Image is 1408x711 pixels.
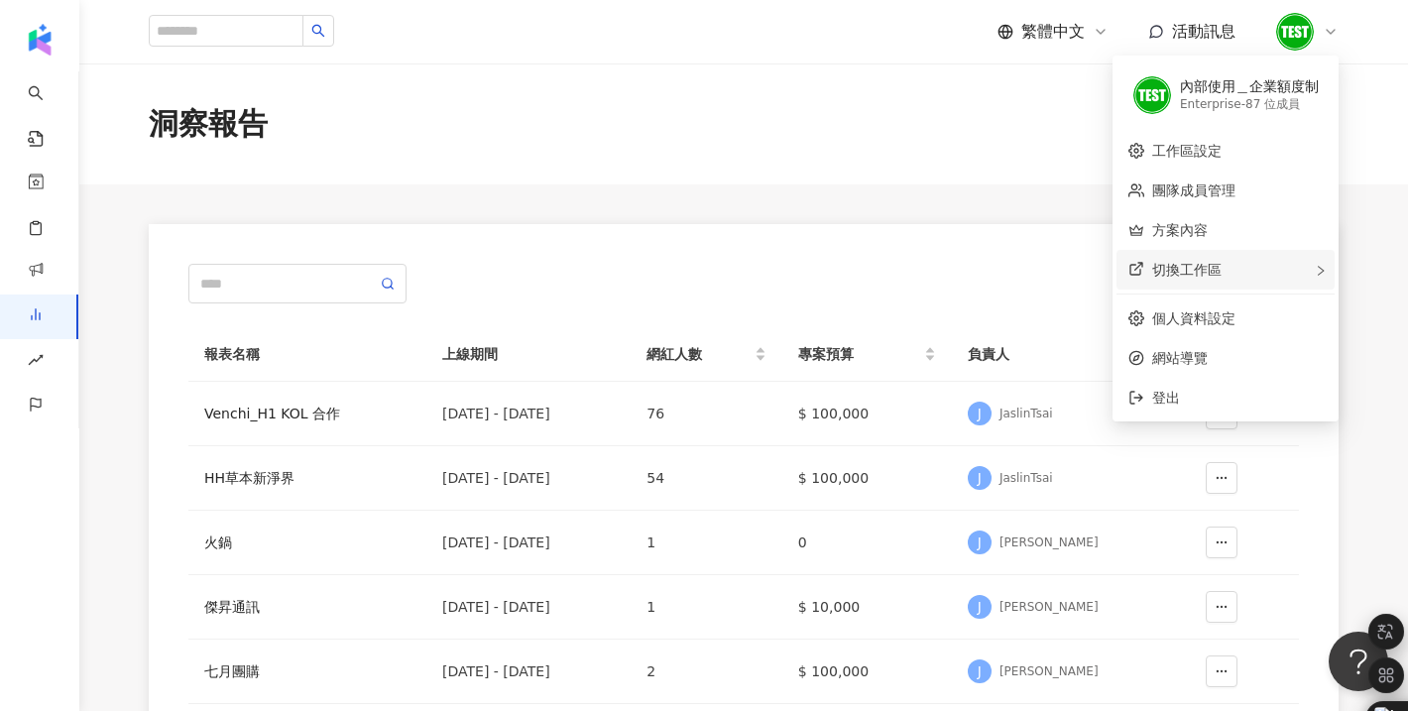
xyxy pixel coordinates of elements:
span: J [978,403,982,424]
td: 0 [782,511,952,575]
div: [DATE] - [DATE] [442,467,615,489]
span: 繁體中文 [1021,21,1085,43]
div: [DATE] - [DATE] [442,403,615,424]
img: unnamed.png [1133,76,1171,114]
span: right [1315,265,1327,277]
a: 個人資料設定 [1152,310,1235,326]
a: 火鍋 [204,532,411,553]
a: 傑昇通訊 [204,596,411,618]
span: search [311,24,325,38]
div: [DATE] - [DATE] [442,596,615,618]
span: 切換工作區 [1152,262,1222,278]
td: 2 [631,640,782,704]
th: 網紅人數 [631,327,782,382]
div: Enterprise - 87 位成員 [1180,96,1319,113]
td: 54 [631,446,782,511]
a: search [28,71,67,149]
td: $ 100,000 [782,446,952,511]
span: 專案預算 [798,343,920,365]
td: 76 [631,382,782,446]
a: 七月團購 [204,660,411,682]
span: J [978,532,982,553]
div: 洞察報告 [149,103,268,145]
th: 上線期間 [426,327,631,382]
span: 登出 [1152,390,1180,406]
span: J [978,467,982,489]
div: [PERSON_NAME] [999,599,1099,616]
span: 活動訊息 [1172,22,1235,41]
td: 1 [631,511,782,575]
div: JaslinTsai [999,470,1053,487]
div: [PERSON_NAME] [999,663,1099,680]
iframe: Help Scout Beacon - Open [1329,632,1388,691]
td: $ 100,000 [782,382,952,446]
div: 內部使用＿企業額度制 [1180,77,1319,97]
div: [DATE] - [DATE] [442,660,615,682]
span: J [978,596,982,618]
img: logo icon [24,24,56,56]
td: $ 100,000 [782,640,952,704]
span: J [978,660,982,682]
div: JaslinTsai [999,406,1053,422]
th: 專案預算 [782,327,952,382]
div: [PERSON_NAME] [999,534,1099,551]
a: 方案內容 [1152,222,1208,238]
div: [DATE] - [DATE] [442,532,615,553]
a: Venchi_H1 KOL 合作 [204,403,411,424]
span: 網紅人數 [646,343,751,365]
span: rise [28,340,44,385]
span: 網站導覽 [1152,347,1323,369]
td: 1 [631,575,782,640]
th: 報表名稱 [188,327,426,382]
span: 負責人 [968,343,1158,365]
td: $ 10,000 [782,575,952,640]
a: 工作區設定 [1152,143,1222,159]
a: HH草本新淨界 [204,467,411,489]
img: unnamed.png [1276,13,1314,51]
a: 團隊成員管理 [1152,182,1235,198]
